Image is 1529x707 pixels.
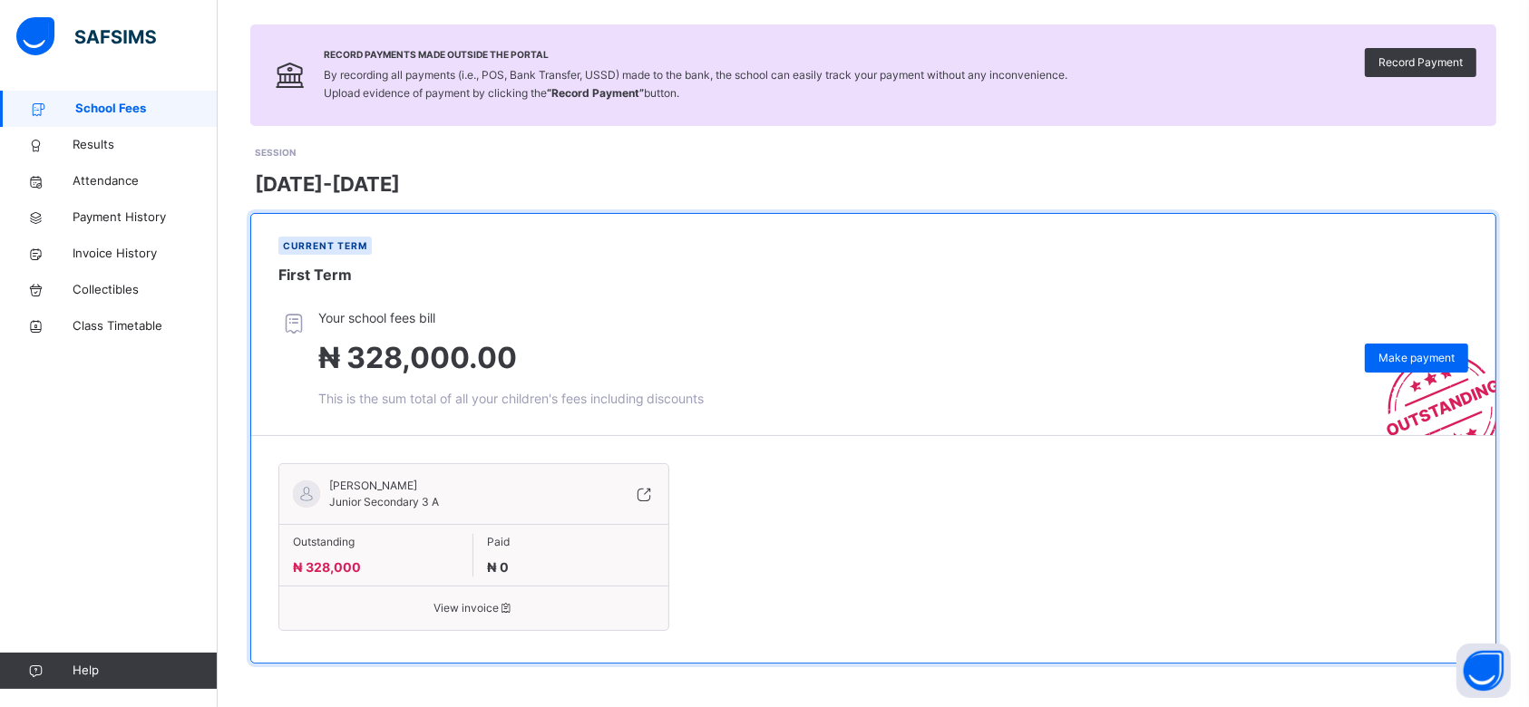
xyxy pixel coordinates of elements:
span: View invoice [293,600,655,616]
span: [DATE]-[DATE] [255,169,400,199]
button: Open asap [1456,644,1511,698]
span: Help [73,662,217,680]
span: Record Payments Made Outside the Portal [324,48,1067,62]
span: ₦ 328,000.00 [318,340,517,375]
span: School Fees [75,100,218,118]
span: Payment History [73,208,218,227]
span: By recording all payments (i.e., POS, Bank Transfer, USSD) made to the bank, the school can easil... [324,68,1067,100]
span: First Term [278,266,352,284]
span: Paid [487,534,654,550]
span: Class Timetable [73,317,218,335]
b: “Record Payment” [547,86,644,100]
span: Record Payment [1378,54,1463,71]
span: Collectibles [73,281,218,299]
span: Results [73,136,218,154]
span: Attendance [73,172,218,190]
span: Junior Secondary 3 A [329,495,439,508]
span: Make payment [1378,350,1455,366]
span: ₦ 0 [487,559,509,575]
span: [PERSON_NAME] [329,478,439,494]
img: safsims [16,17,156,55]
img: outstanding-stamp.3c148f88c3ebafa6da95868fa43343a1.svg [1364,332,1495,435]
span: SESSION [255,147,296,158]
span: Invoice History [73,245,218,263]
span: Current term [283,240,367,251]
span: ₦ 328,000 [293,559,361,575]
span: This is the sum total of all your children's fees including discounts [318,391,705,406]
span: Your school fees bill [318,308,705,327]
span: Outstanding [293,534,459,550]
